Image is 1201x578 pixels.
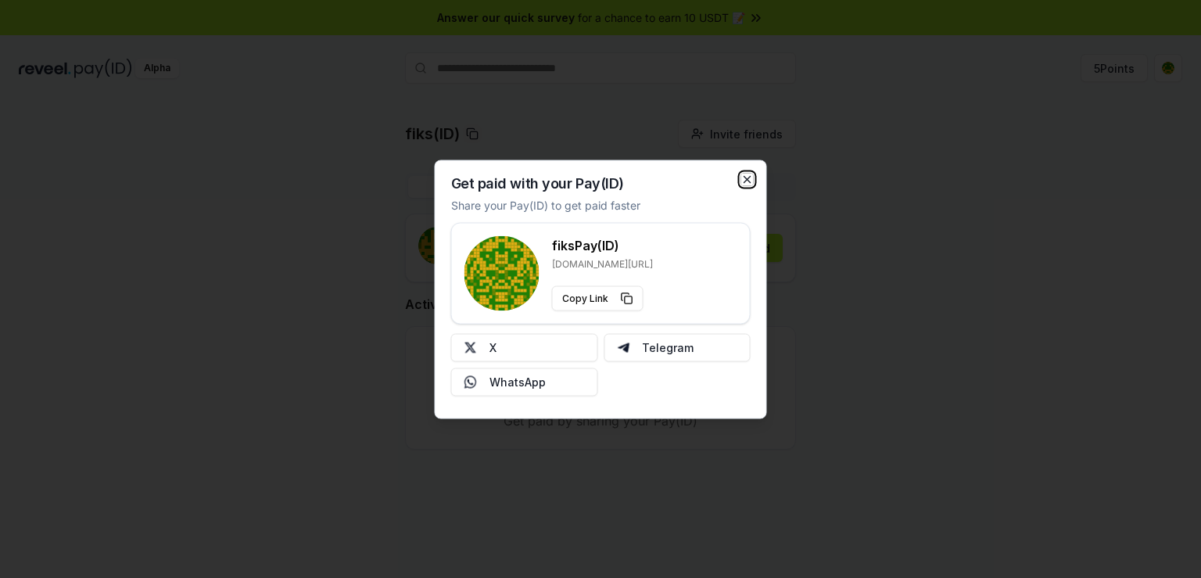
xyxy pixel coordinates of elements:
[451,196,640,213] p: Share your Pay(ID) to get paid faster
[451,176,624,190] h2: Get paid with your Pay(ID)
[552,235,653,254] h3: fiks Pay(ID)
[451,333,598,361] button: X
[464,375,477,388] img: Whatsapp
[451,368,598,396] button: WhatsApp
[617,341,629,354] img: Telegram
[464,341,477,354] img: X
[604,333,751,361] button: Telegram
[552,257,653,270] p: [DOMAIN_NAME][URL]
[552,285,644,311] button: Copy Link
